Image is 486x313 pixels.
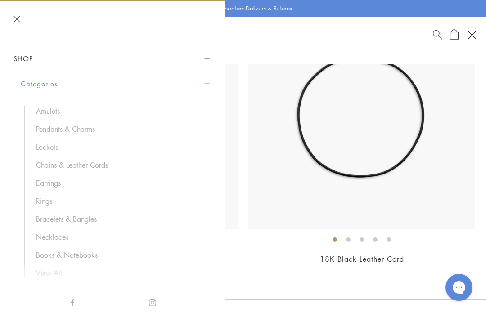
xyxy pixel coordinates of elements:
[320,254,404,264] a: 18K Black Leather Cord
[36,106,202,116] a: Amulets
[149,297,156,307] a: Instagram
[441,271,477,304] iframe: Gorgias live chat messenger
[36,214,202,224] a: Bracelets & Bangles
[36,250,202,260] a: Books & Notebooks
[21,72,211,95] button: Categories
[36,142,202,152] a: Lockets
[36,124,202,134] a: Pendants & Charms
[36,178,202,188] a: Earrings
[248,3,475,229] img: N00001-BLK18
[36,232,202,242] a: Necklaces
[190,4,292,13] p: Enjoy Complimentary Delivery & Returns
[21,289,211,312] button: Collections
[36,196,202,206] a: Rings
[69,297,76,307] a: Facebook
[13,16,20,22] button: Close navigation
[433,29,442,40] a: Search
[36,160,202,170] a: Chains & Leather Cords
[450,29,459,40] a: Open Shopping Bag
[464,27,479,43] button: Open navigation
[36,268,202,278] a: View All
[13,49,211,69] button: Shop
